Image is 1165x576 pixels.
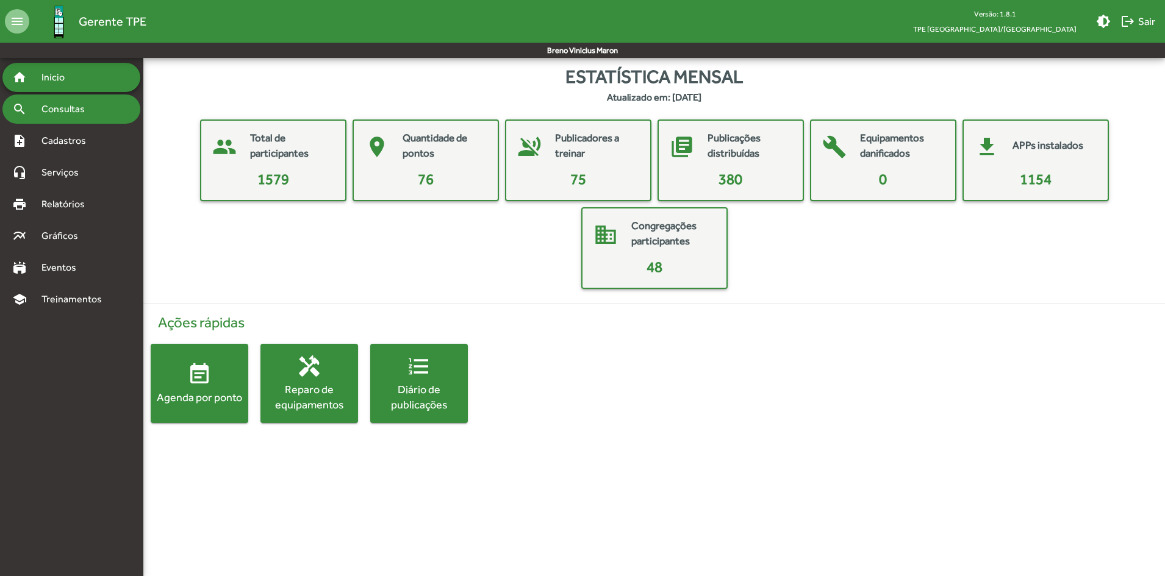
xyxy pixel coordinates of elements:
[1116,10,1160,32] button: Sair
[370,344,468,423] button: Diário de publicações
[34,102,101,116] span: Consultas
[34,133,102,148] span: Cadastros
[34,165,95,180] span: Serviços
[5,9,29,34] mat-icon: menu
[151,344,248,423] button: Agenda por ponto
[29,2,146,41] a: Gerente TPE
[1120,10,1155,32] span: Sair
[903,6,1086,21] div: Versão: 1.8.1
[903,21,1086,37] span: TPE [GEOGRAPHIC_DATA]/[GEOGRAPHIC_DATA]
[664,129,700,165] mat-icon: library_books
[418,171,434,187] span: 76
[12,260,27,275] mat-icon: stadium
[12,229,27,243] mat-icon: multiline_chart
[969,129,1005,165] mat-icon: get_app
[879,171,887,187] span: 0
[570,171,586,187] span: 75
[297,354,321,379] mat-icon: handyman
[39,2,79,41] img: Logo
[511,129,548,165] mat-icon: voice_over_off
[565,63,743,90] span: Estatística mensal
[359,129,395,165] mat-icon: place
[1013,138,1083,154] mat-card-title: APPs instalados
[587,216,624,253] mat-icon: domain
[708,130,790,162] mat-card-title: Publicações distribuídas
[12,292,27,307] mat-icon: school
[34,292,116,307] span: Treinamentos
[257,171,289,187] span: 1579
[631,218,714,249] mat-card-title: Congregações participantes
[12,133,27,148] mat-icon: note_add
[12,197,27,212] mat-icon: print
[206,129,243,165] mat-icon: people
[187,362,212,386] mat-icon: event_note
[555,130,638,162] mat-card-title: Publicadores a treinar
[151,389,248,405] div: Agenda por ponto
[647,258,662,275] span: 48
[1020,171,1052,187] span: 1154
[860,130,943,162] mat-card-title: Equipamentos danificados
[34,260,93,275] span: Eventos
[607,90,701,105] strong: Atualizado em: [DATE]
[370,382,468,412] div: Diário de publicações
[816,129,853,165] mat-icon: build
[79,12,146,31] span: Gerente TPE
[250,130,333,162] mat-card-title: Total de participantes
[34,197,101,212] span: Relatórios
[260,344,358,423] button: Reparo de equipamentos
[34,70,82,85] span: Início
[151,314,1158,332] h4: Ações rápidas
[1120,14,1135,29] mat-icon: logout
[719,171,742,187] span: 380
[403,130,486,162] mat-card-title: Quantidade de pontos
[407,354,431,379] mat-icon: format_list_numbered
[12,165,27,180] mat-icon: headset_mic
[12,102,27,116] mat-icon: search
[12,70,27,85] mat-icon: home
[260,382,358,412] div: Reparo de equipamentos
[1096,14,1111,29] mat-icon: brightness_medium
[34,229,95,243] span: Gráficos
